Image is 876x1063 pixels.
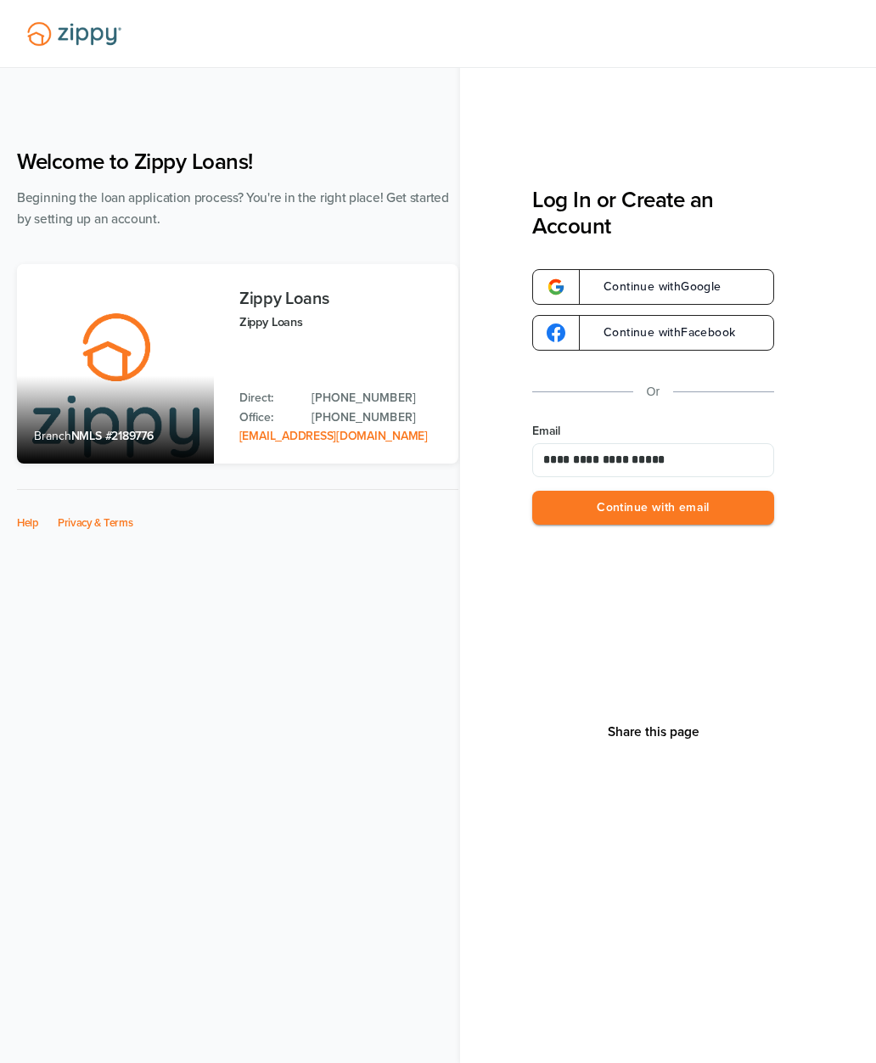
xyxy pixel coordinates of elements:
[71,429,154,443] span: NMLS #2189776
[603,723,705,740] button: Share This Page
[532,187,774,239] h3: Log In or Create an Account
[587,327,735,339] span: Continue with Facebook
[239,429,428,443] a: Email Address: zippyguide@zippymh.com
[17,149,458,175] h1: Welcome to Zippy Loans!
[547,323,565,342] img: google-logo
[647,381,660,402] p: Or
[532,491,774,526] button: Continue with email
[532,315,774,351] a: google-logoContinue withFacebook
[587,281,722,293] span: Continue with Google
[532,423,774,440] label: Email
[17,14,132,53] img: Lender Logo
[34,429,71,443] span: Branch
[17,516,39,530] a: Help
[532,443,774,477] input: Email Address
[58,516,133,530] a: Privacy & Terms
[532,269,774,305] a: google-logoContinue withGoogle
[239,290,441,308] h3: Zippy Loans
[547,278,565,296] img: google-logo
[239,312,441,332] p: Zippy Loans
[312,389,441,408] a: Direct Phone: 512-975-2947
[239,408,295,427] p: Office:
[312,408,441,427] a: Office Phone: 512-975-2947
[239,389,295,408] p: Direct:
[17,190,449,227] span: Beginning the loan application process? You're in the right place! Get started by setting up an a...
